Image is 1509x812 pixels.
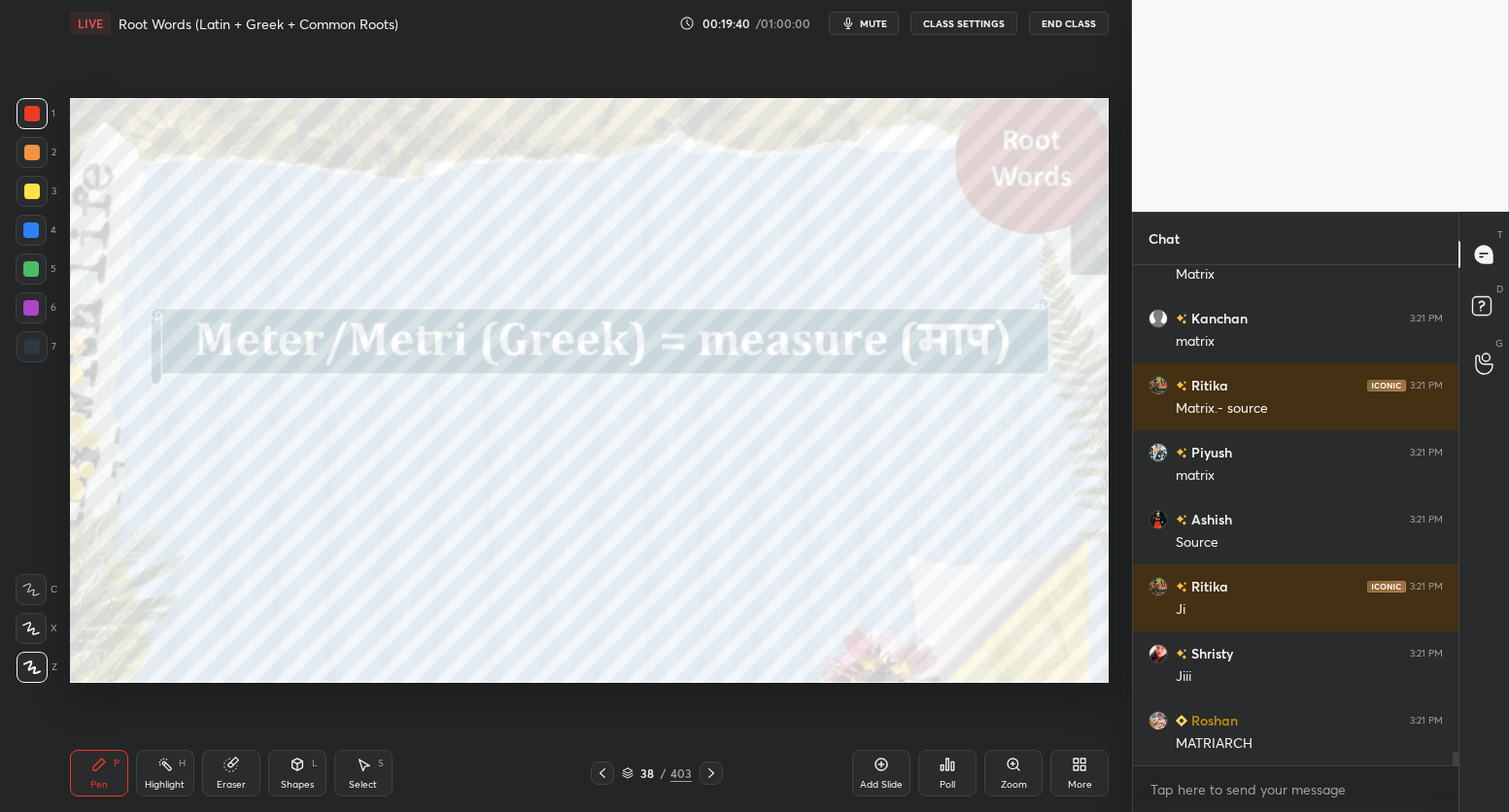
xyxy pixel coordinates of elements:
[1176,448,1187,458] img: no-rating-badge.077c3623.svg
[16,292,56,323] div: 6
[1176,582,1187,592] img: no-rating-badge.077c3623.svg
[217,780,246,790] div: Eraser
[1176,649,1187,660] img: no-rating-badge.077c3623.svg
[910,12,1017,35] button: CLASS SETTINGS
[378,759,384,768] div: S
[17,98,55,129] div: 1
[1410,313,1443,324] div: 3:21 PM
[1133,213,1195,264] p: Chat
[661,767,667,779] div: /
[16,215,56,246] div: 4
[90,780,108,790] div: Pen
[1187,308,1248,328] h6: Kanchan
[1187,710,1238,730] h6: Roshan
[16,254,56,285] div: 5
[1410,581,1443,592] div: 3:21 PM
[1187,576,1228,596] h6: Ritika
[860,780,903,790] div: Add Slide
[1187,375,1228,395] h6: Ritika
[17,331,56,362] div: 7
[1176,715,1187,727] img: Learner_Badge_beginner_1_8b307cf2a0.svg
[1176,667,1443,687] div: Jiii
[637,767,657,779] div: 38
[16,574,57,605] div: C
[1497,227,1503,242] p: T
[1149,711,1168,730] img: 287c461f0421464c9784735b640db2e6.jpg
[1410,447,1443,458] div: 3:21 PM
[1068,780,1092,790] div: More
[1187,643,1233,663] h6: Shristy
[1176,600,1443,620] div: Ji
[1496,282,1503,296] p: D
[1410,648,1443,660] div: 3:21 PM
[1367,581,1406,592] img: iconic-dark.1390631f.png
[1176,533,1443,553] div: Source
[1133,265,1458,765] div: grid
[1187,509,1232,529] h6: Ashish
[1176,734,1443,754] div: MATRIARCH
[349,780,377,790] div: Select
[1176,381,1187,391] img: no-rating-badge.077c3623.svg
[670,764,692,782] div: 403
[16,613,57,644] div: X
[1367,380,1406,391] img: iconic-dark.1390631f.png
[1149,644,1168,663] img: 680ddf81b85f41bab18c08a664aafe12.jpg
[1176,332,1443,352] div: matrix
[1410,715,1443,727] div: 3:21 PM
[1176,314,1187,324] img: no-rating-badge.077c3623.svg
[1495,336,1503,351] p: G
[145,780,185,790] div: Highlight
[1149,309,1168,328] img: default.png
[1176,265,1443,285] div: Matrix
[17,137,56,168] div: 2
[1410,514,1443,525] div: 3:21 PM
[940,780,955,790] div: Poll
[1187,442,1232,462] h6: Piyush
[1410,380,1443,391] div: 3:21 PM
[1149,577,1168,596] img: 7cd2ea53ccfd4a238a0dd1d0c7ca945b.jpg
[1001,780,1027,790] div: Zoom
[17,652,57,683] div: Z
[1149,510,1168,529] img: 2245c3a49923411eba7d6f9ccf8f540c.jpg
[1176,466,1443,486] div: matrix
[281,780,314,790] div: Shapes
[1176,515,1187,525] img: no-rating-badge.077c3623.svg
[114,759,120,768] div: P
[1029,12,1109,35] button: End Class
[17,176,56,207] div: 3
[70,12,111,35] div: LIVE
[860,17,887,30] span: mute
[312,759,318,768] div: L
[829,12,899,35] button: mute
[179,759,186,768] div: H
[1149,376,1168,395] img: 7cd2ea53ccfd4a238a0dd1d0c7ca945b.jpg
[119,15,398,33] h4: Root Words (Latin + Greek + Common Roots)
[1176,399,1443,419] div: Matrix.- source
[1149,443,1168,462] img: 3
